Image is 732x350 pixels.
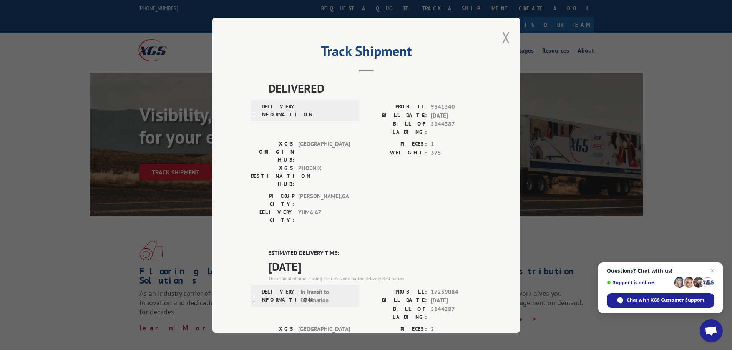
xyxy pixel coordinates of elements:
[431,305,481,321] span: 5144387
[431,111,481,120] span: [DATE]
[431,287,481,296] span: 17259084
[431,325,481,333] span: 2
[366,325,427,333] label: PIECES:
[251,164,294,188] label: XGS DESTINATION HUB:
[251,192,294,208] label: PICKUP CITY:
[298,164,350,188] span: PHOENIX
[251,325,294,349] label: XGS ORIGIN HUB:
[431,148,481,157] span: 375
[366,287,427,296] label: PROBILL:
[268,249,481,258] label: ESTIMATED DELIVERY TIME:
[366,305,427,321] label: BILL OF LADING:
[502,27,510,48] button: Close modal
[366,103,427,111] label: PROBILL:
[251,46,481,60] h2: Track Shipment
[298,325,350,349] span: [GEOGRAPHIC_DATA]
[431,140,481,149] span: 1
[268,80,481,97] span: DELIVERED
[298,192,350,208] span: [PERSON_NAME] , GA
[431,103,481,111] span: 9841340
[298,208,350,224] span: YUMA , AZ
[431,296,481,305] span: [DATE]
[366,140,427,149] label: PIECES:
[253,103,297,119] label: DELIVERY INFORMATION:
[251,208,294,224] label: DELIVERY CITY:
[268,257,481,275] span: [DATE]
[366,296,427,305] label: BILL DATE:
[268,275,481,282] div: The estimated time is using the time zone for the delivery destination.
[366,148,427,157] label: WEIGHT:
[253,287,297,305] label: DELIVERY INFORMATION:
[298,140,350,164] span: [GEOGRAPHIC_DATA]
[366,111,427,120] label: BILL DATE:
[607,280,671,285] span: Support is online
[300,287,352,305] span: In Transit to Destination
[366,120,427,136] label: BILL OF LADING:
[627,297,704,304] span: Chat with XGS Customer Support
[251,140,294,164] label: XGS ORIGIN HUB:
[607,268,714,274] span: Questions? Chat with us!
[431,120,481,136] span: 5144387
[607,293,714,308] span: Chat with XGS Customer Support
[700,319,723,342] a: Open chat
